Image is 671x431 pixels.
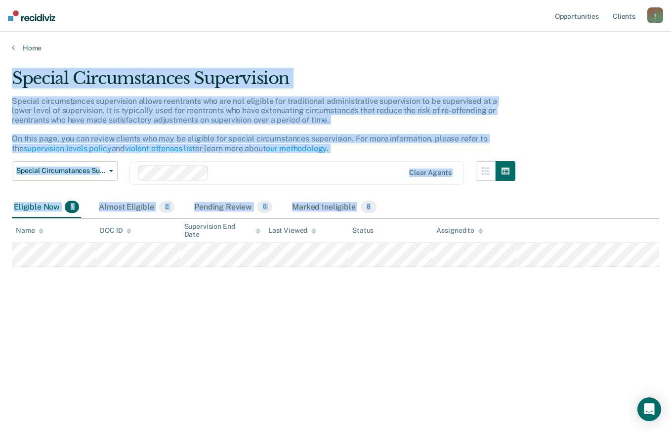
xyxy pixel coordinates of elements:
div: Supervision End Date [184,222,260,239]
p: Special circumstances supervision allows reentrants who are not eligible for traditional administ... [12,96,497,153]
div: DOC ID [100,226,131,235]
span: 8 [361,201,377,214]
div: Name [16,226,43,235]
span: 0 [257,201,272,214]
div: Marked Ineligible8 [290,197,378,218]
div: Last Viewed [268,226,316,235]
div: Special Circumstances Supervision [12,68,515,96]
a: supervision levels policy [24,144,112,153]
a: violent offenses list [125,144,195,153]
div: Eligible Now1 [12,197,81,218]
span: Special Circumstances Supervision [16,167,105,175]
div: Clear agents [409,169,451,177]
img: Recidiviz [8,10,55,21]
div: Status [352,226,374,235]
div: Open Intercom Messenger [637,397,661,421]
div: Pending Review0 [192,197,274,218]
button: Special Circumstances Supervision [12,161,118,181]
div: Almost Eligible2 [97,197,176,218]
a: our methodology [266,144,327,153]
div: Assigned to [436,226,483,235]
span: 2 [159,201,174,214]
a: Home [12,43,659,52]
span: 1 [65,201,79,214]
button: t [647,7,663,23]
